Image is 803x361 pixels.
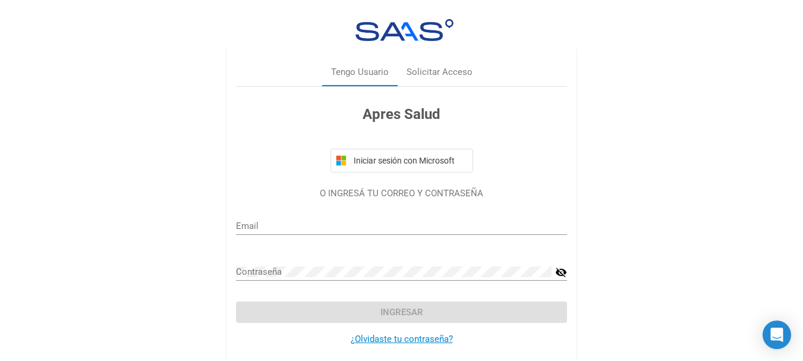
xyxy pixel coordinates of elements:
[351,156,468,165] span: Iniciar sesión con Microsoft
[236,103,567,125] h3: Apres Salud
[380,307,423,318] span: Ingresar
[236,187,567,200] p: O INGRESÁ TU CORREO Y CONTRASEÑA
[763,321,791,349] div: Open Intercom Messenger
[330,149,473,172] button: Iniciar sesión con Microsoft
[555,265,567,280] mat-icon: visibility_off
[331,65,389,79] div: Tengo Usuario
[351,334,453,344] a: ¿Olvidaste tu contraseña?
[236,302,567,323] button: Ingresar
[407,65,473,79] div: Solicitar Acceso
